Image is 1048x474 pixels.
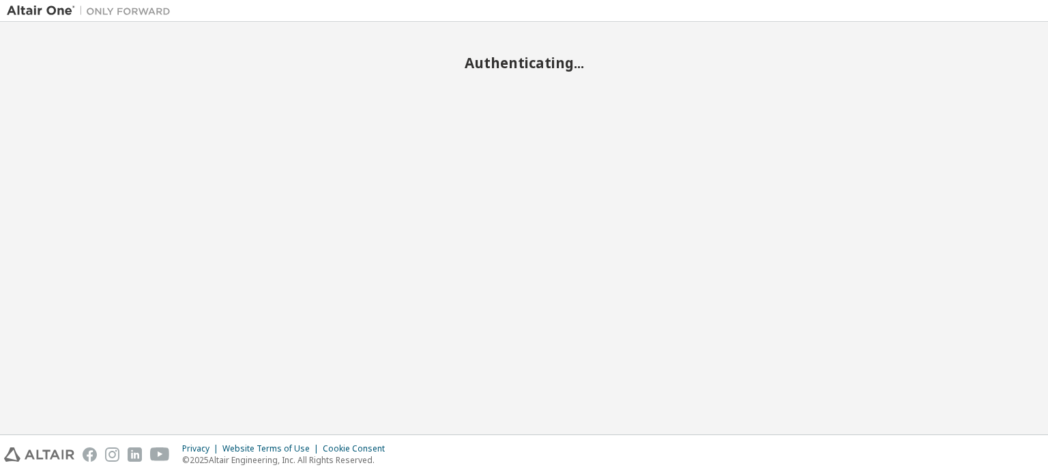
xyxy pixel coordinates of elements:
[83,447,97,462] img: facebook.svg
[105,447,119,462] img: instagram.svg
[7,54,1041,72] h2: Authenticating...
[7,4,177,18] img: Altair One
[150,447,170,462] img: youtube.svg
[222,443,323,454] div: Website Terms of Use
[182,454,393,466] p: © 2025 Altair Engineering, Inc. All Rights Reserved.
[4,447,74,462] img: altair_logo.svg
[182,443,222,454] div: Privacy
[323,443,393,454] div: Cookie Consent
[128,447,142,462] img: linkedin.svg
